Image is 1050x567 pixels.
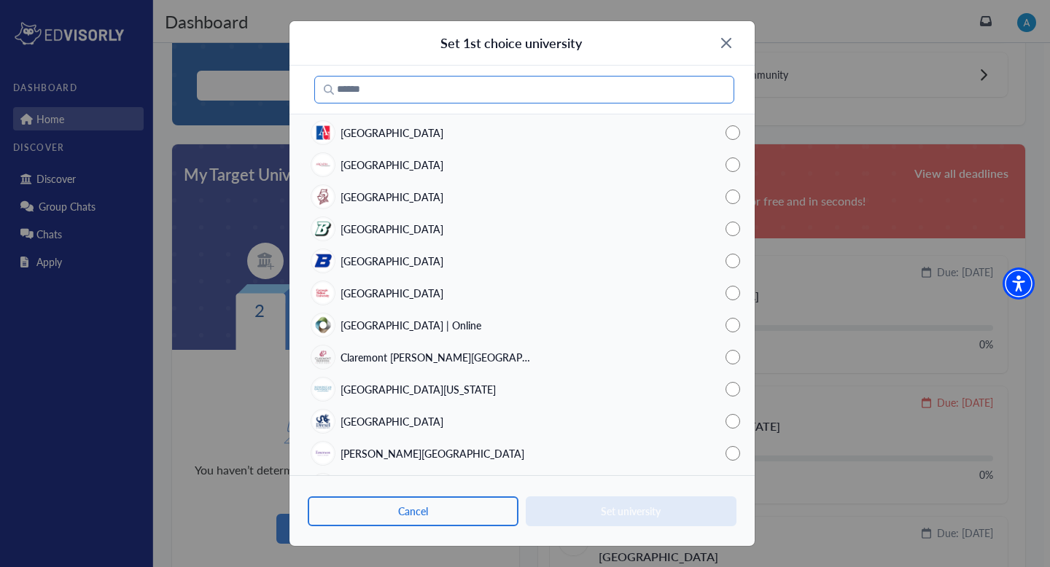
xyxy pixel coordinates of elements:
span: [GEOGRAPHIC_DATA] [341,286,443,301]
img: X [721,38,731,48]
span: [PERSON_NAME][GEOGRAPHIC_DATA] [341,446,524,461]
input: Search [314,76,734,103]
span: [GEOGRAPHIC_DATA] [341,125,443,141]
button: Cancel [308,496,518,526]
div: Set 1st choice university [440,33,582,53]
span: [GEOGRAPHIC_DATA][US_STATE] [341,382,496,397]
span: Claremont [PERSON_NAME][GEOGRAPHIC_DATA] [341,350,537,365]
div: Accessibility Menu [1003,267,1035,300]
span: [GEOGRAPHIC_DATA] [341,222,443,237]
span: [GEOGRAPHIC_DATA] [341,254,443,269]
span: [GEOGRAPHIC_DATA] | Online [341,318,481,333]
span: [GEOGRAPHIC_DATA] [341,414,443,429]
span: [GEOGRAPHIC_DATA] [341,189,443,205]
span: [GEOGRAPHIC_DATA] [341,157,443,173]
